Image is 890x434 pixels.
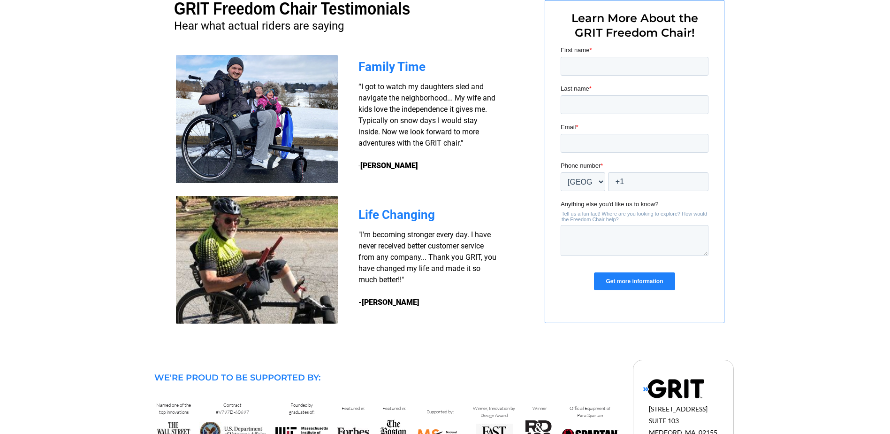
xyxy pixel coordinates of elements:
span: Official Equipment of Para Spartan [570,405,610,418]
span: Featured in: [382,405,406,411]
span: Learn More About the GRIT Freedom Chair! [571,11,698,39]
span: Winner, Innovation by Design Award [473,405,515,418]
span: Named one of the top innovations [156,402,191,415]
span: SUITE 103 [649,417,679,425]
strong: -[PERSON_NAME] [358,298,419,307]
span: Family Time [358,60,426,74]
span: Winner [532,405,547,411]
span: Supported by: [427,409,454,415]
iframe: Form 0 [561,46,708,298]
span: “I got to watch my daughters sled and navigate the neighborhood... My wife and kids love the inde... [358,82,495,170]
span: [STREET_ADDRESS] [649,405,707,413]
span: Hear what actual riders are saying [174,19,344,32]
span: Contract #V797D-60697 [216,402,249,415]
span: WE'RE PROUD TO BE SUPPORTED BY: [154,372,320,383]
span: Featured in: [342,405,365,411]
span: Life Changing [358,208,435,222]
span: Founded by graduates of: [289,402,314,415]
span: "I'm becoming stronger every day. I have never received better customer service from any company.... [358,230,496,284]
strong: [PERSON_NAME] [360,161,418,170]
